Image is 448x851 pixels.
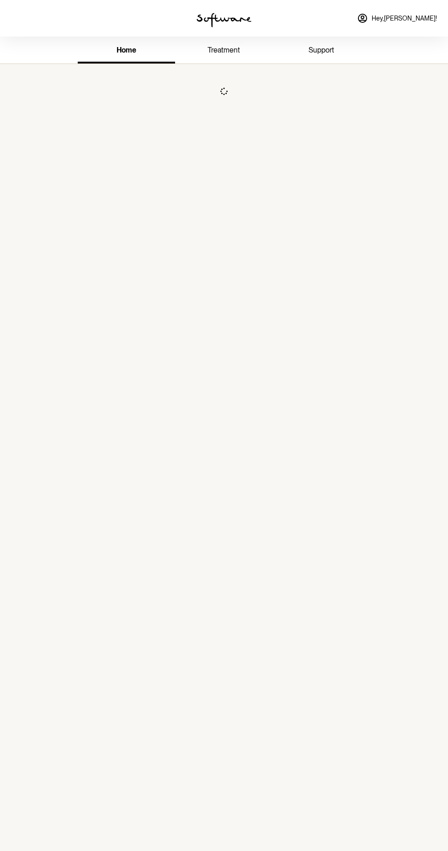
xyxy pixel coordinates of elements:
a: support [273,38,370,63]
span: home [117,46,136,54]
span: treatment [208,46,240,54]
a: home [78,38,175,63]
span: Hey, [PERSON_NAME] ! [372,15,437,22]
span: support [309,46,334,54]
a: Hey,[PERSON_NAME]! [352,7,443,29]
a: treatment [175,38,272,63]
img: software logo [197,13,251,27]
